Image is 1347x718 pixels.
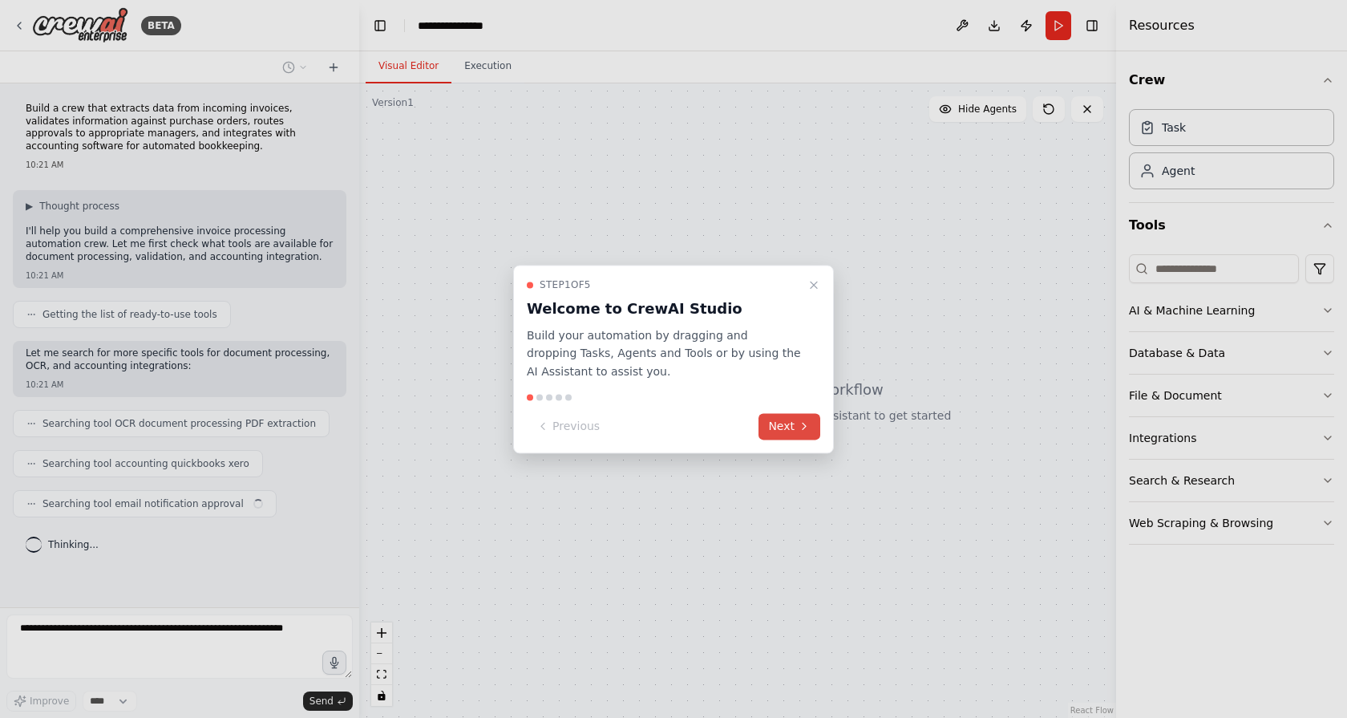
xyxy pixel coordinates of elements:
button: Close walkthrough [804,275,823,294]
button: Previous [527,413,609,440]
p: Build your automation by dragging and dropping Tasks, Agents and Tools or by using the AI Assista... [527,327,801,381]
span: Step 1 of 5 [540,278,591,291]
button: Next [758,413,820,440]
button: Hide left sidebar [369,14,391,37]
h3: Welcome to CrewAI Studio [527,298,801,320]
